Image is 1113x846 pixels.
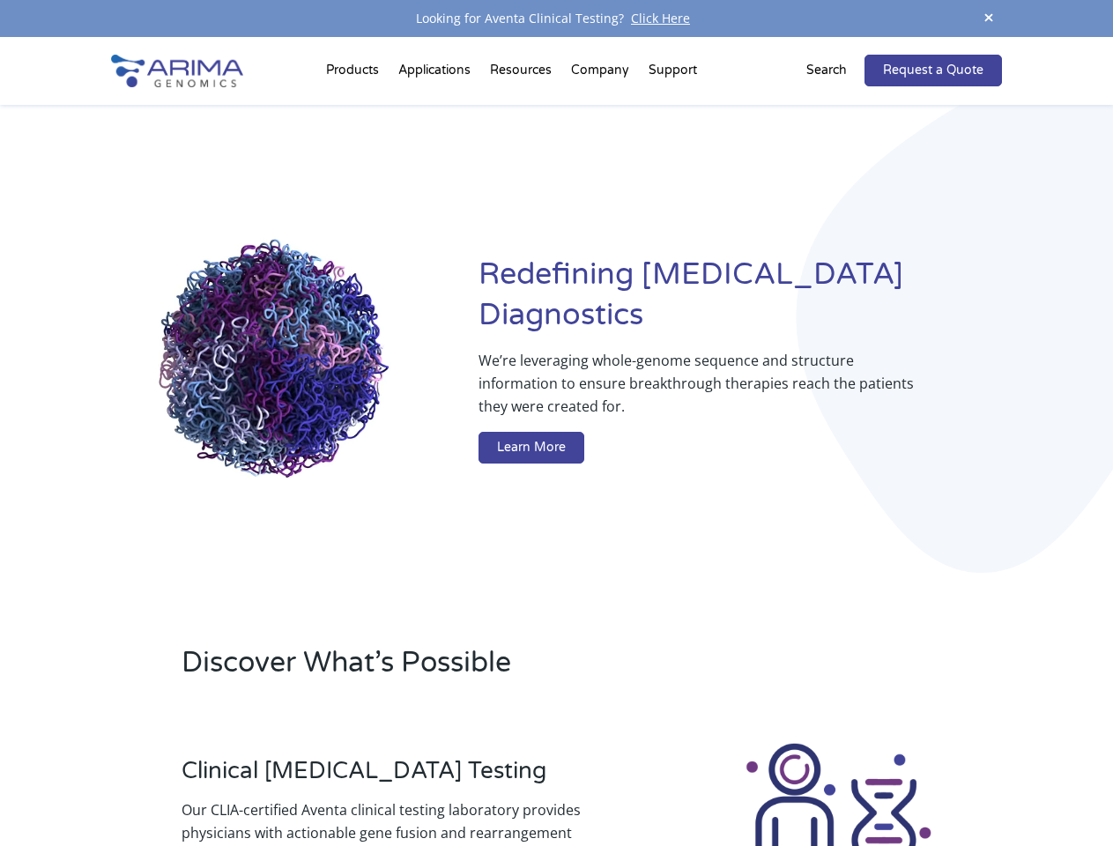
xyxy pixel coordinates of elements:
div: Looking for Aventa Clinical Testing? [111,7,1001,30]
img: Arima-Genomics-logo [111,55,243,87]
a: Click Here [624,10,697,26]
h3: Clinical [MEDICAL_DATA] Testing [182,757,626,798]
iframe: Chat Widget [1025,761,1113,846]
a: Request a Quote [864,55,1002,86]
h1: Redefining [MEDICAL_DATA] Diagnostics [479,255,1002,349]
p: Search [806,59,847,82]
h2: Discover What’s Possible [182,643,767,696]
p: We’re leveraging whole-genome sequence and structure information to ensure breakthrough therapies... [479,349,931,432]
a: Learn More [479,432,584,464]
